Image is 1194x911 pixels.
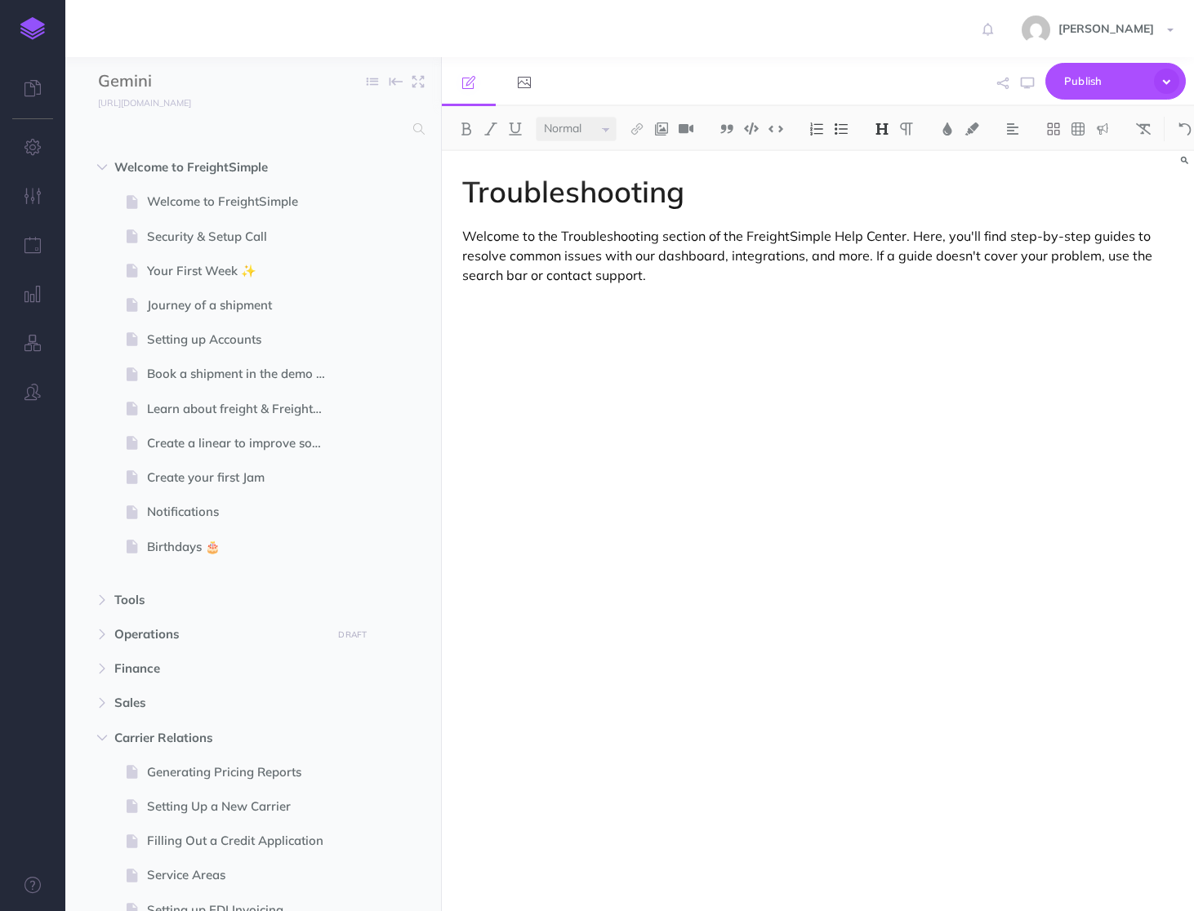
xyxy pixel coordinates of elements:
span: Security & Setup Call [147,227,343,247]
span: Publish [1064,69,1146,94]
img: Clear styles button [1136,122,1151,136]
img: Paragraph button [899,122,914,136]
span: Setting Up a New Carrier [147,797,343,816]
img: Alignment dropdown menu button [1005,122,1020,136]
img: Undo [1178,122,1192,136]
span: Notifications [147,502,343,522]
span: Carrier Relations [114,728,323,748]
img: b1b60b1f09e01447de828c9d38f33e49.jpg [1022,16,1050,44]
img: logo-mark.svg [20,17,45,40]
span: Setting up Accounts [147,330,343,349]
input: Documentation Name [98,69,290,94]
span: Welcome to FreightSimple [147,192,343,211]
img: Callout dropdown menu button [1095,122,1110,136]
span: Create a linear to improve something [147,433,343,453]
a: [URL][DOMAIN_NAME] [65,94,207,110]
span: Filling Out a Credit Application [147,831,343,851]
span: Birthdays 🎂 [147,537,343,557]
button: Publish [1045,63,1186,100]
input: Search [98,114,403,144]
span: Book a shipment in the demo environment [147,364,343,384]
img: Unordered list button [834,122,849,136]
button: DRAFT [332,625,373,644]
img: Text color button [940,122,955,136]
img: Italic button [483,122,498,136]
small: [URL][DOMAIN_NAME] [98,97,191,109]
span: [PERSON_NAME] [1050,21,1162,36]
span: Generating Pricing Reports [147,762,343,782]
span: Journey of a shipment [147,296,343,315]
span: Service Areas [147,865,343,885]
img: Text background color button [965,122,979,136]
img: Inline code button [769,122,783,135]
span: Create your first Jam [147,468,343,487]
small: DRAFT [338,629,367,640]
span: Sales [114,693,323,713]
h1: Troubleshooting [462,176,1174,208]
p: Welcome to the Troubleshooting section of the FreightSimple Help Center. Here, you'll find step-b... [462,226,1174,285]
img: Blockquote button [720,122,734,136]
img: Add video button [679,122,693,136]
span: Welcome to FreightSimple [114,158,323,177]
span: Learn about freight & FreightSimple [147,399,343,419]
span: Finance [114,659,323,678]
img: Bold button [459,122,474,136]
img: Add image button [654,122,669,136]
span: Operations [114,624,323,644]
img: Ordered list button [809,122,824,136]
img: Headings dropdown button [875,122,889,136]
img: Link button [630,122,644,136]
img: Create table button [1071,122,1085,136]
img: Underline button [508,122,523,136]
span: Your First Week ✨ [147,261,343,281]
span: Tools [114,590,323,610]
img: Code block button [744,122,759,135]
